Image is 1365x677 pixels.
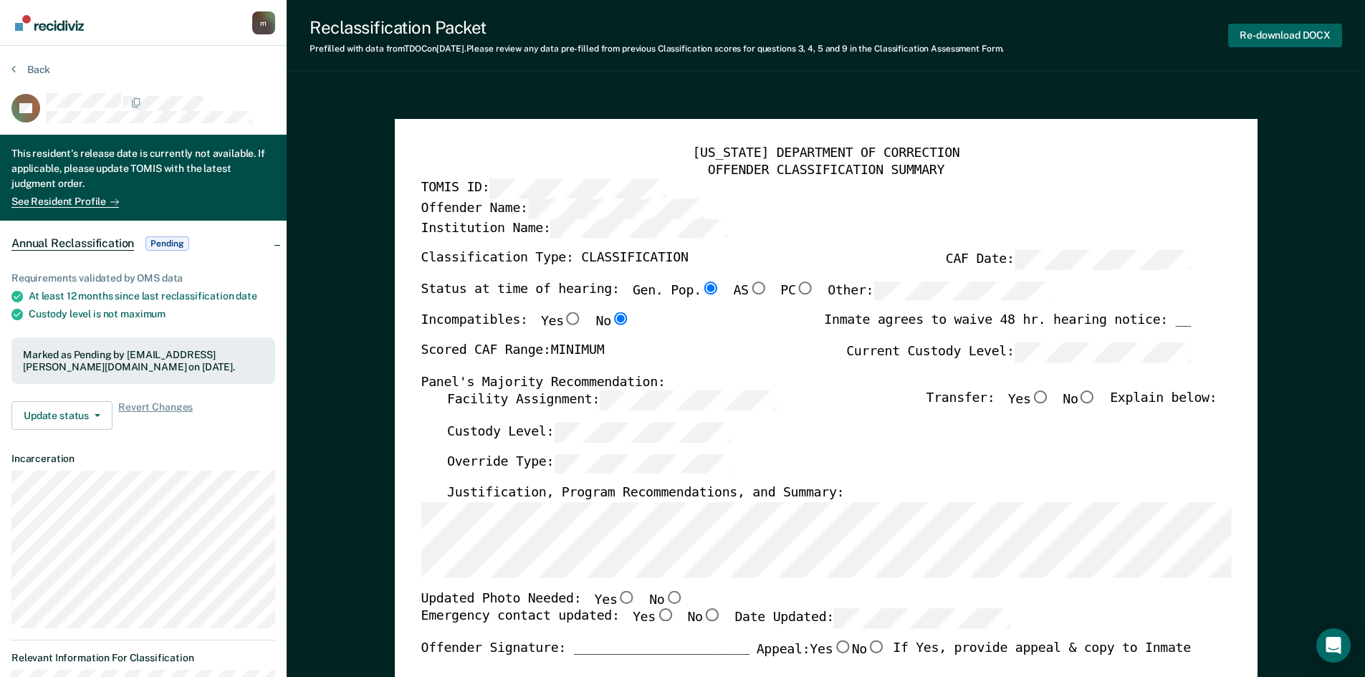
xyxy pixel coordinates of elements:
label: AS [733,282,767,302]
img: Recidiviz [15,15,84,31]
input: Yes [655,609,674,622]
input: Gen. Pop. [701,282,719,294]
input: No [610,312,629,325]
input: Yes [833,640,851,653]
label: Yes [540,312,582,331]
div: m [252,11,275,34]
div: Incompatibles: [421,312,630,342]
input: No [867,640,886,653]
input: Custody Level: [554,423,730,443]
div: Reclassification Packet [310,17,1004,38]
label: No [851,640,886,659]
button: Profile dropdown button [252,11,275,34]
label: Date Updated: [734,609,1010,629]
label: Yes [1007,391,1049,411]
label: Current Custody Level: [846,342,1191,362]
input: No [664,590,683,603]
div: Emergency contact updated: [421,609,1010,640]
div: Transfer: Explain below: [926,391,1217,423]
label: Other: [828,282,1050,302]
button: Re-download DOCX [1228,24,1342,47]
dt: Relevant Information For Classification [11,652,275,664]
input: Override Type: [554,453,730,474]
label: Yes [632,609,674,629]
label: Classification Type: CLASSIFICATION [421,250,688,270]
input: Facility Assignment: [600,391,776,411]
input: Current Custody Level: [1014,342,1190,362]
div: This resident's release date is currently not available. If applicable, please update TOMIS with ... [11,146,275,194]
div: Prefilled with data from TDOC on [DATE] . Please review any data pre-filled from previous Classif... [310,44,1004,54]
span: maximum [120,308,166,320]
input: PC [795,282,814,294]
span: date [236,290,257,302]
label: Override Type: [446,453,730,474]
span: Pending [145,236,188,251]
label: Appeal: [756,640,886,671]
span: Annual Reclassification [11,236,134,251]
dt: Incarceration [11,453,275,465]
label: Justification, Program Recommendations, and Summary: [446,485,843,502]
label: Facility Assignment: [446,391,775,411]
span: Revert Changes [118,401,193,430]
input: Yes [1030,391,1049,404]
div: Status at time of hearing: [421,282,1050,313]
label: Yes [810,640,851,659]
div: Open Intercom Messenger [1316,628,1351,663]
div: Inmate agrees to waive 48 hr. hearing notice: __ [824,312,1191,342]
label: No [595,312,630,331]
div: Requirements validated by OMS data [11,272,275,284]
label: TOMIS ID: [421,179,666,199]
label: Scored CAF Range: MINIMUM [421,342,604,362]
div: Panel's Majority Recommendation: [421,374,1190,391]
label: Institution Name: [421,219,727,239]
input: TOMIS ID: [489,179,666,199]
input: Yes [563,312,582,325]
input: Institution Name: [550,219,727,239]
label: Gen. Pop. [632,282,719,302]
div: [US_STATE] DEPARTMENT OF CORRECTION [421,145,1231,163]
button: Update status [11,401,112,430]
label: CAF Date: [945,250,1190,270]
input: Offender Name: [527,199,704,219]
label: No [649,590,684,609]
label: No [1063,391,1097,411]
div: Updated Photo Needed: [421,590,683,609]
label: Offender Name: [421,199,704,219]
input: AS [748,282,767,294]
input: Other: [873,282,1050,302]
input: Yes [617,590,636,603]
label: PC [780,282,815,302]
div: Custody level is not [29,308,275,320]
input: No [1078,391,1096,404]
a: See Resident Profile [11,196,119,208]
label: No [687,609,722,629]
button: Back [11,63,50,76]
input: Date Updated: [833,609,1010,629]
div: OFFENDER CLASSIFICATION SUMMARY [421,162,1231,179]
input: No [702,609,721,622]
div: At least 12 months since last reclassification [29,290,275,302]
label: Yes [594,590,636,609]
input: CAF Date: [1014,250,1190,270]
div: Marked as Pending by [EMAIL_ADDRESS][PERSON_NAME][DOMAIN_NAME] on [DATE]. [23,349,264,373]
label: Custody Level: [446,423,730,443]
